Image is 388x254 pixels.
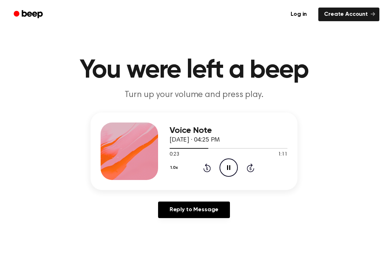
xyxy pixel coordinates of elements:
p: Turn up your volume and press play. [56,89,332,101]
a: Beep [9,8,49,22]
span: [DATE] · 04:25 PM [170,137,220,143]
span: 0:23 [170,151,179,158]
a: Reply to Message [158,202,230,218]
span: 1:11 [278,151,287,158]
a: Log in [283,6,314,23]
button: 1.0x [170,162,180,174]
h1: You were left a beep [10,57,378,83]
h3: Voice Note [170,126,287,135]
a: Create Account [318,8,379,21]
